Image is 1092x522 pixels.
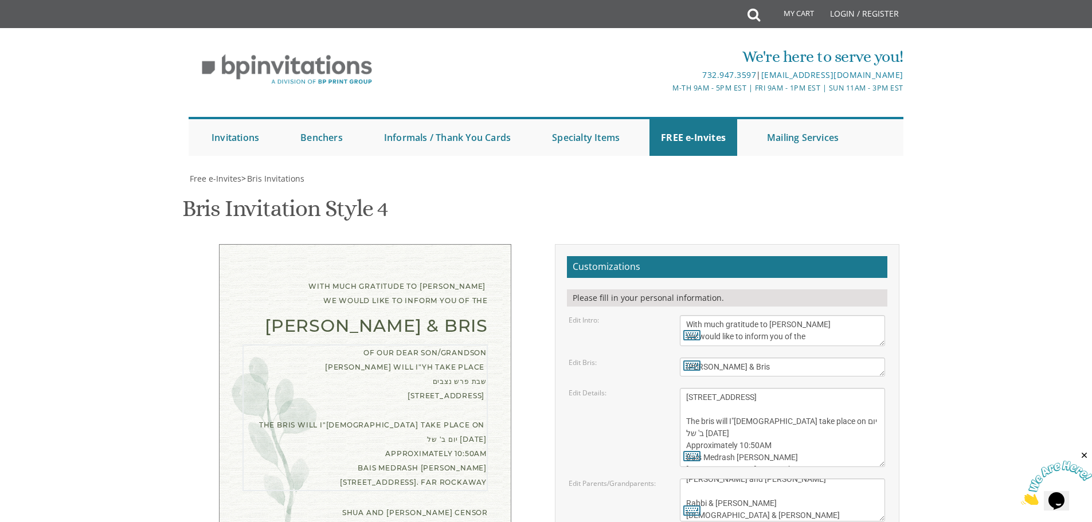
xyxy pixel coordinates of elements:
label: Edit Intro: [569,315,599,325]
span: Bris Invitations [247,173,304,184]
label: Edit Parents/Grandparents: [569,478,656,488]
a: Informals / Thank You Cards [373,119,522,156]
span: Free e-Invites [190,173,241,184]
div: We're here to serve you! [428,45,903,68]
a: Benchers [289,119,354,156]
textarea: Bris [680,358,885,376]
div: | [428,68,903,82]
label: Edit Bris: [569,358,597,367]
div: of our dear son/grandson [PERSON_NAME] will I"YH take place שבת פרש נצבים [STREET_ADDRESS] The br... [242,344,488,491]
div: With much gratitude to [PERSON_NAME] We would like to inform you of the [242,279,488,308]
div: M-Th 9am - 5pm EST | Fri 9am - 1pm EST | Sun 11am - 3pm EST [428,82,903,94]
div: Please fill in your personal information. [567,289,887,307]
textarea: With gratitude to Hashem We would like to inform you of the [680,315,885,346]
h1: Bris Invitation Style 4 [182,196,388,230]
h2: Customizations [567,256,887,278]
iframe: chat widget [1021,450,1092,505]
textarea: of our dear son/grandson [DATE] Shacharis at 7:00 • Bris at 7:45 [GEOGRAPHIC_DATA][PERSON_NAME] [... [680,388,885,467]
div: [PERSON_NAME] & Bris [242,319,488,333]
a: [EMAIL_ADDRESS][DOMAIN_NAME] [761,69,903,80]
label: Edit Details: [569,388,606,398]
a: Free e-Invites [189,173,241,184]
img: BP Invitation Loft [189,46,385,93]
a: Bris Invitations [246,173,304,184]
a: My Cart [759,1,822,30]
a: Mailing Services [756,119,850,156]
textarea: [PERSON_NAME] and [PERSON_NAME] [PERSON_NAME] and [PERSON_NAME] [PERSON_NAME] and [PERSON_NAME] [680,478,885,521]
span: > [241,173,304,184]
a: Invitations [200,119,271,156]
a: 732.947.3597 [702,69,756,80]
a: Specialty Items [541,119,631,156]
a: FREE e-Invites [649,119,737,156]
